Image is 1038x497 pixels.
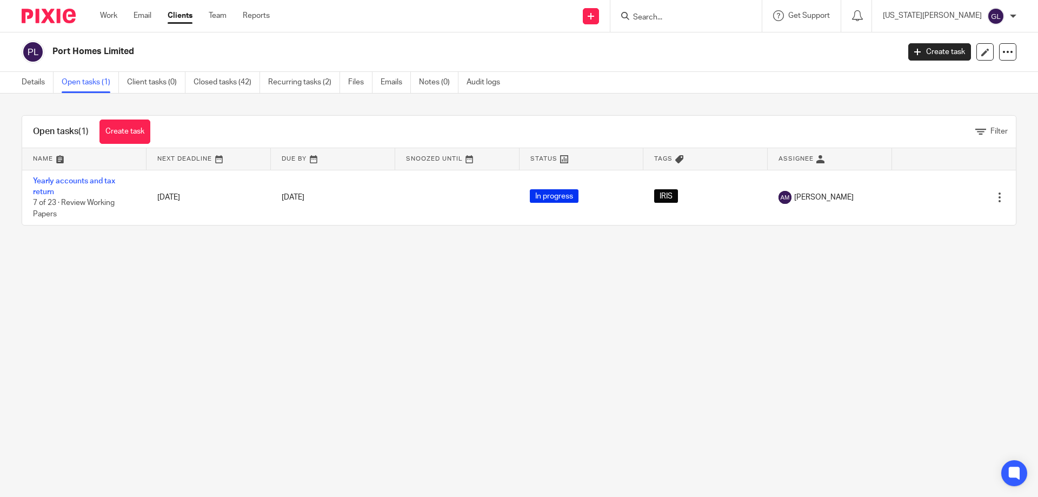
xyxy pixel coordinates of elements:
[987,8,1004,25] img: svg%3E
[788,12,830,19] span: Get Support
[78,127,89,136] span: (1)
[33,199,115,218] span: 7 of 23 · Review Working Papers
[632,13,729,23] input: Search
[654,189,678,203] span: IRIS
[282,194,304,201] span: [DATE]
[134,10,151,21] a: Email
[243,10,270,21] a: Reports
[268,72,340,93] a: Recurring tasks (2)
[778,191,791,204] img: svg%3E
[406,156,463,162] span: Snoozed Until
[348,72,372,93] a: Files
[381,72,411,93] a: Emails
[654,156,673,162] span: Tags
[99,120,150,144] a: Create task
[22,41,44,63] img: svg%3E
[100,10,117,21] a: Work
[209,10,227,21] a: Team
[22,9,76,23] img: Pixie
[52,46,724,57] h2: Port Homes Limited
[990,128,1008,135] span: Filter
[194,72,260,93] a: Closed tasks (42)
[530,156,557,162] span: Status
[530,189,578,203] span: In progress
[127,72,185,93] a: Client tasks (0)
[62,72,119,93] a: Open tasks (1)
[168,10,192,21] a: Clients
[33,126,89,137] h1: Open tasks
[467,72,508,93] a: Audit logs
[147,170,271,225] td: [DATE]
[419,72,458,93] a: Notes (0)
[33,177,115,196] a: Yearly accounts and tax return
[22,72,54,93] a: Details
[883,10,982,21] p: [US_STATE][PERSON_NAME]
[794,192,854,203] span: [PERSON_NAME]
[908,43,971,61] a: Create task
